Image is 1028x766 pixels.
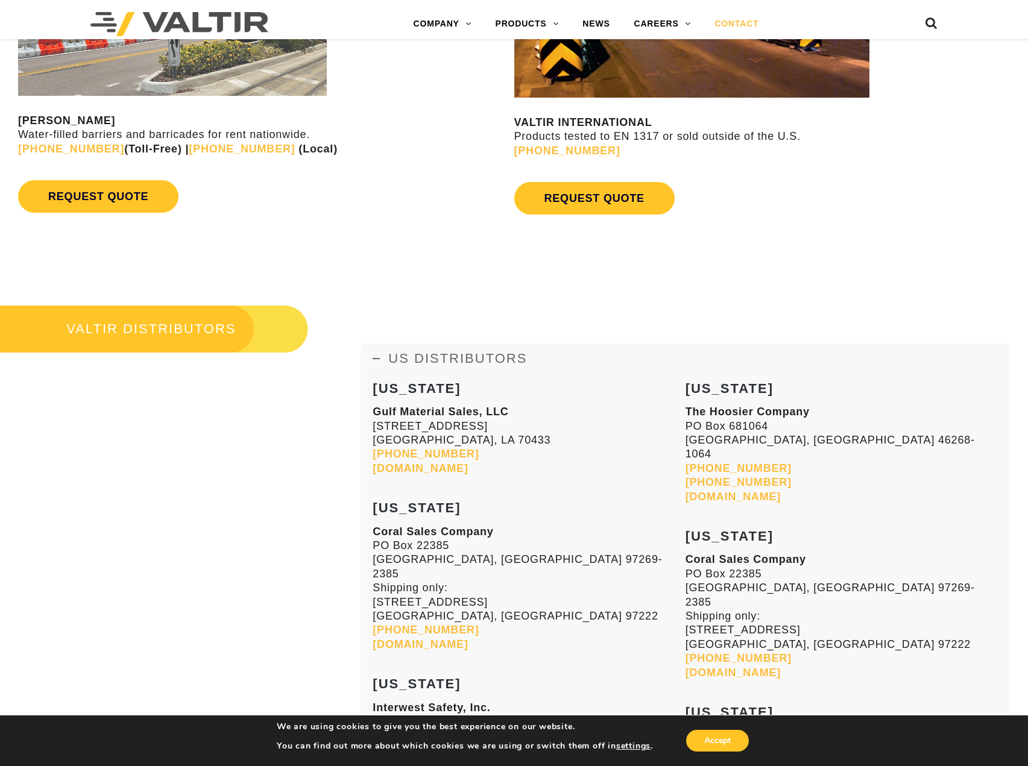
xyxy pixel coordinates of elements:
[373,462,468,474] a: [DOMAIN_NAME]
[18,114,511,156] p: Water-filled barriers and barricades for rent nationwide.
[686,667,781,679] a: [DOMAIN_NAME]
[484,12,571,36] a: PRODUCTS
[514,182,675,215] a: REQUEST QUOTE
[686,705,774,720] strong: [US_STATE]
[570,12,622,36] a: NEWS
[686,406,810,418] strong: The Hoosier Company
[189,143,295,155] a: [PHONE_NUMBER]
[18,180,178,213] a: REQUEST QUOTE
[514,145,620,157] a: [PHONE_NUMBER]
[298,143,338,155] strong: (Local)
[686,553,806,565] strong: Coral Sales Company
[686,730,749,752] button: Accept
[686,476,792,488] a: [PHONE_NUMBER]
[90,12,268,36] img: Valtir
[18,143,189,155] strong: (Toll-Free) |
[373,624,479,636] a: [PHONE_NUMBER]
[686,405,998,504] p: PO Box 681064 [GEOGRAPHIC_DATA], [GEOGRAPHIC_DATA] 46268-1064
[686,553,998,680] p: PO Box 22385 [GEOGRAPHIC_DATA], [GEOGRAPHIC_DATA] 97269-2385 Shipping only: [STREET_ADDRESS] [GEO...
[702,12,771,36] a: CONTACT
[373,702,490,714] strong: Interwest Safety, Inc.
[373,526,493,538] strong: Coral Sales Company
[373,638,468,650] a: [DOMAIN_NAME]
[373,676,461,691] strong: [US_STATE]
[686,491,781,503] a: [DOMAIN_NAME]
[18,143,124,155] a: [PHONE_NUMBER]
[616,741,651,752] button: settings
[514,116,652,128] strong: VALTIR INTERNATIONAL
[373,500,461,515] strong: [US_STATE]
[277,721,653,732] p: We are using cookies to give you the best experience on our website.
[373,448,479,460] a: [PHONE_NUMBER]
[388,351,527,366] span: US DISTRIBUTORS
[277,741,653,752] p: You can find out more about which cookies we are using or switch them off in .
[361,344,1010,374] a: US DISTRIBUTORS
[686,529,774,544] strong: [US_STATE]
[373,406,508,418] strong: Gulf Material Sales, LLC
[373,405,685,476] p: [STREET_ADDRESS] [GEOGRAPHIC_DATA], LA 70433
[686,652,792,664] a: [PHONE_NUMBER]
[686,381,774,396] strong: [US_STATE]
[373,381,461,396] strong: [US_STATE]
[622,12,703,36] a: CAREERS
[18,115,115,127] strong: [PERSON_NAME]
[373,525,685,652] p: PO Box 22385 [GEOGRAPHIC_DATA], [GEOGRAPHIC_DATA] 97269-2385 Shipping only: [STREET_ADDRESS] [GEO...
[686,462,792,474] a: [PHONE_NUMBER]
[402,12,484,36] a: COMPANY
